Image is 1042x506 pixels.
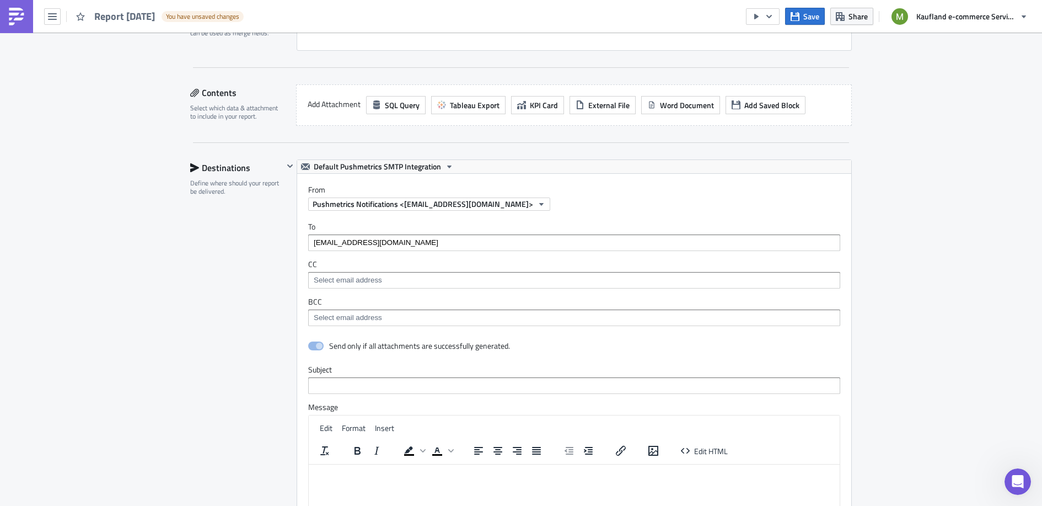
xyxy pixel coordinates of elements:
div: [PERSON_NAME] [49,185,113,197]
span: Home [24,372,49,380]
button: Italic [367,443,386,459]
button: Align right [508,443,527,459]
iframe: Intercom live chat [1005,468,1031,495]
button: Clear formatting [315,443,334,459]
button: Align left [469,443,488,459]
button: Decrease indent [560,443,578,459]
span: Report [DATE] [94,10,156,23]
input: Select em ail add ress [311,275,836,286]
span: SQL Query [385,99,420,111]
input: Select em ail add ress [311,237,836,248]
span: Sure. [49,175,69,184]
span: Insert [375,422,394,434]
div: We typically reply within 4 hours [23,233,184,244]
button: Save [785,8,825,25]
button: Align center [488,443,507,459]
div: Define a list of parameters to iterate over. One report will be generated for each entry. Attribu... [190,3,289,38]
span: You have unsaved changes [166,12,239,21]
div: Profile image for ZsoltSure.[PERSON_NAME]•20h ago [12,165,209,206]
button: KPI Card [511,96,564,114]
div: • 20h ago [115,185,151,197]
span: Kaufland e-commerce Services GmbH & Co. KG [916,10,1016,22]
button: Increase indent [579,443,598,459]
button: Hide content [283,159,297,173]
div: Send only if all attachments are successfully generated. [329,341,510,351]
div: Recent message [23,158,198,169]
div: Select which data & attachment to include in your report. [190,104,283,121]
div: Recent messageProfile image for ZsoltSure.[PERSON_NAME]•20h ago [11,148,210,206]
div: Define where should your report be delivered. [190,179,283,196]
img: Avatar [890,7,909,26]
h2: Book a demo [23,335,198,347]
span: Help [175,372,192,380]
img: Profile image for Zsolt [139,18,161,40]
img: Profile image for Julian [118,18,140,40]
button: Pushmetrics Notifications <[EMAIL_ADDRESS][DOMAIN_NAME]> [308,198,550,211]
button: SQL Query [366,96,426,114]
span: Add Saved Block [744,99,799,111]
div: Text color [428,443,455,459]
label: Subject [308,365,840,375]
div: Background color [400,443,427,459]
span: Default Pushmetrics SMTP Integration [314,160,441,173]
div: Check our Documentation [12,292,209,321]
span: Word Document [660,99,714,111]
button: Justify [527,443,546,459]
button: Tableau Export [431,96,506,114]
span: Edit HTML [694,445,728,456]
img: logo [22,24,96,36]
p: How can we help? [22,116,198,135]
span: Pushmetrics Notifications <[EMAIL_ADDRESS][DOMAIN_NAME]> [313,198,533,210]
h2: Read our Docs [23,269,198,280]
span: Share [848,10,868,22]
div: Destinations [190,159,283,176]
button: Word Document [641,96,720,114]
img: Profile image for Łukasz [160,18,182,40]
button: External File [570,96,636,114]
button: Insert/edit link [611,443,630,459]
label: From [308,185,851,195]
button: Add Saved Block [726,96,805,114]
img: Profile image for Zsolt [23,174,45,196]
span: KPI Card [530,99,558,111]
button: Messages [73,344,147,388]
div: Send us a message [23,221,184,233]
button: Insert/edit image [644,443,663,459]
img: PushMetrics [8,8,25,25]
label: BCC [308,297,840,307]
input: Select em ail add ress [311,312,836,323]
button: Bold [348,443,367,459]
span: Messages [92,372,130,380]
body: Rich Text Area. Press ALT-0 for help. [4,4,527,13]
span: Format [342,422,366,434]
div: Check our Documentation [23,301,198,312]
div: Contents [190,84,283,101]
span: Tableau Export [450,99,499,111]
button: Edit HTML [676,443,732,459]
button: Share [830,8,873,25]
span: Edit [320,422,332,434]
div: Send us a messageWe typically reply within 4 hours [11,212,210,254]
span: Save [803,10,819,22]
label: Message [308,402,840,412]
button: Kaufland e-commerce Services GmbH & Co. KG [885,4,1034,29]
button: Default Pushmetrics SMTP Integration [297,160,458,173]
div: Close [190,18,210,38]
label: Add Attachment [308,96,361,113]
p: Hi [PERSON_NAME] 👋 [22,78,198,116]
span: External File [588,99,630,111]
label: To [308,222,840,232]
label: CC [308,259,840,269]
button: Help [147,344,221,388]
